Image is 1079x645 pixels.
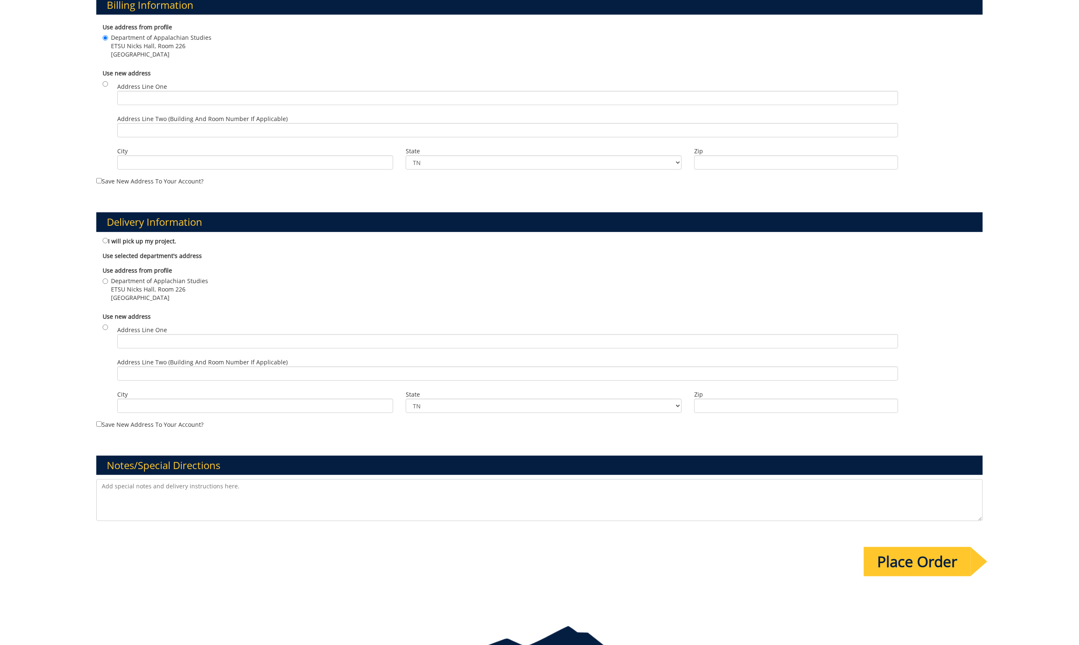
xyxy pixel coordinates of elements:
label: City [117,390,393,399]
input: Save new address to your account? [96,178,102,183]
input: Address Line One [117,91,898,105]
label: Address Line One [117,326,898,348]
label: City [117,147,393,155]
label: Address Line Two (Building and Room Number if applicable) [117,358,898,381]
input: Department of Applachian Studies ETSU Nicks Hall, Room 226 [GEOGRAPHIC_DATA] [103,279,108,284]
b: Use new address [103,312,151,320]
label: I will pick up my project. [103,236,176,245]
input: Save new address to your account? [96,421,102,427]
input: City [117,155,393,170]
label: Address Line Two (Building and Room Number if applicable) [117,115,898,137]
label: State [406,390,682,399]
input: Address Line Two (Building and Room Number if applicable) [117,366,898,381]
input: Place Order [864,547,971,576]
h3: Notes/Special Directions [96,456,983,475]
input: I will pick up my project. [103,238,108,243]
span: ETSU Nicks Hall, Room 226 [111,42,211,50]
label: Address Line One [117,83,898,105]
span: Department of Applachian Studies [111,277,208,285]
h3: Delivery Information [96,212,983,232]
b: Use selected department's address [103,252,202,260]
span: Department of Appalachian Studies [111,34,211,42]
label: State [406,147,682,155]
span: [GEOGRAPHIC_DATA] [111,50,211,59]
input: Zip [694,399,898,413]
label: Zip [694,390,898,399]
b: Use address from profile [103,23,172,31]
span: ETSU Nicks Hall, Room 226 [111,285,208,294]
input: City [117,399,393,413]
label: Zip [694,147,898,155]
input: Department of Appalachian Studies ETSU Nicks Hall, Room 226 [GEOGRAPHIC_DATA] [103,35,108,41]
input: Address Line Two (Building and Room Number if applicable) [117,123,898,137]
span: [GEOGRAPHIC_DATA] [111,294,208,302]
input: Address Line One [117,334,898,348]
b: Use new address [103,69,151,77]
input: Zip [694,155,898,170]
b: Use address from profile [103,266,172,274]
